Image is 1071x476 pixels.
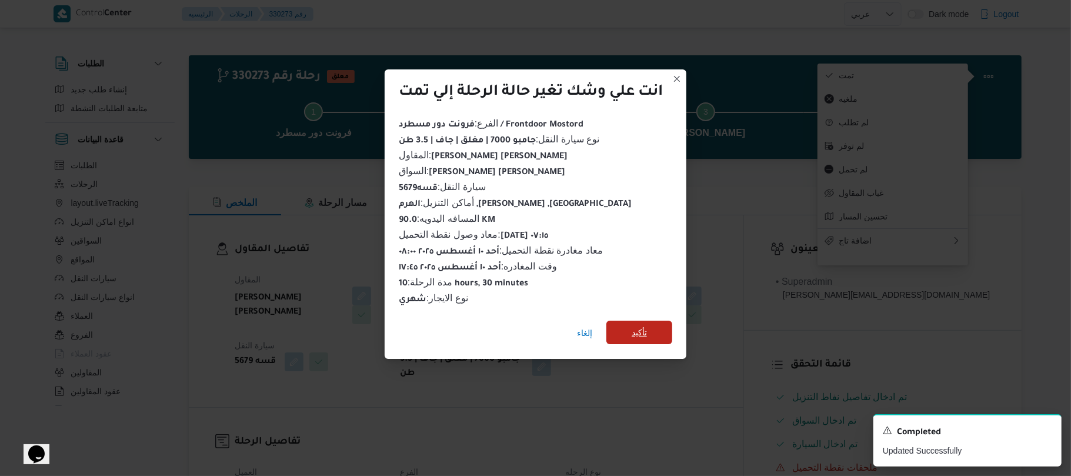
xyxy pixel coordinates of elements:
b: قسه5679 [399,184,438,194]
span: تأكيد [632,325,647,339]
b: شهري [399,295,426,305]
button: إلغاء [572,321,597,345]
span: نوع سيارة النقل : [399,134,599,144]
p: Updated Successfully [883,445,1052,457]
iframe: chat widget [12,429,49,464]
button: Closes this modal window [670,72,684,86]
div: Notification [883,425,1052,440]
span: أماكن التنزيل : [399,198,632,208]
span: مدة الرحلة : [399,277,528,287]
div: انت علي وشك تغير حالة الرحلة إلي تمت [399,84,663,102]
b: جامبو 7000 | مغلق | جاف | 3.5 طن [399,137,536,146]
b: 90.0 KM [399,216,495,225]
span: إلغاء [577,326,592,340]
b: [DATE] ٠٧:١٥ [501,232,548,241]
b: الهرم ,[PERSON_NAME] ,[GEOGRAPHIC_DATA] [399,200,632,209]
span: نوع الايجار : [399,293,468,303]
b: [PERSON_NAME] [PERSON_NAME] [431,152,568,162]
span: معاد مغادرة نقطة التحميل : [399,245,603,255]
button: تأكيد [606,321,672,344]
b: [PERSON_NAME] [PERSON_NAME] [429,168,565,178]
span: السواق : [399,166,565,176]
span: معاد وصول نقطة التحميل : [399,229,548,239]
b: 10 hours, 30 minutes [399,279,528,289]
span: المقاول : [399,150,568,160]
span: سيارة النقل : [399,182,486,192]
span: وقت المغادره : [399,261,557,271]
b: أحد ١٠ أغسطس ٢٠٢٥ ٠٨:٠٠ [399,248,499,257]
b: أحد ١٠ أغسطس ٢٠٢٥ ١٧:٤٥ [399,264,501,273]
span: الفرع : [399,118,583,128]
b: فرونت دور مسطرد / Frontdoor Mostord [399,121,583,130]
span: المسافه اليدويه : [399,214,495,224]
span: Completed [897,426,941,440]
